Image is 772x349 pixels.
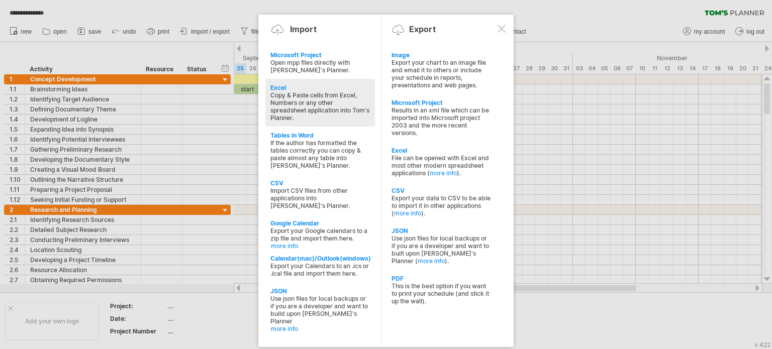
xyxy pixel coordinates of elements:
[430,169,457,177] a: more info
[392,275,491,282] div: PDF
[270,91,370,122] div: Copy & Paste cells from Excel, Numbers or any other spreadsheet application into Tom's Planner.
[392,187,491,194] div: CSV
[271,325,370,332] a: more info
[270,139,370,169] div: If the author has formatted the tables correctly you can copy & paste almost any table into [PERS...
[392,106,491,137] div: Results in an xml file which can be imported into Microsoft project 2003 and the more recent vers...
[270,132,370,139] div: Tables in Word
[392,99,491,106] div: Microsoft Project
[392,154,491,177] div: File can be opened with Excel and most other modern spreadsheet applications ( ).
[392,235,491,265] div: Use json files for local backups or if you are a developer and want to built upon [PERSON_NAME]'s...
[271,242,370,250] a: more info
[392,282,491,305] div: This is the best option if you want to print your schedule (and stick it up the wall).
[392,51,491,59] div: Image
[270,84,370,91] div: Excel
[290,24,317,34] div: Import
[392,59,491,89] div: Export your chart to an image file and email it to others or include your schedule in reports, pr...
[392,147,491,154] div: Excel
[409,24,436,34] div: Export
[418,257,445,265] a: more info
[392,194,491,217] div: Export your data to CSV to be able to import it in other applications ( ).
[392,227,491,235] div: JSON
[394,209,421,217] a: more info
